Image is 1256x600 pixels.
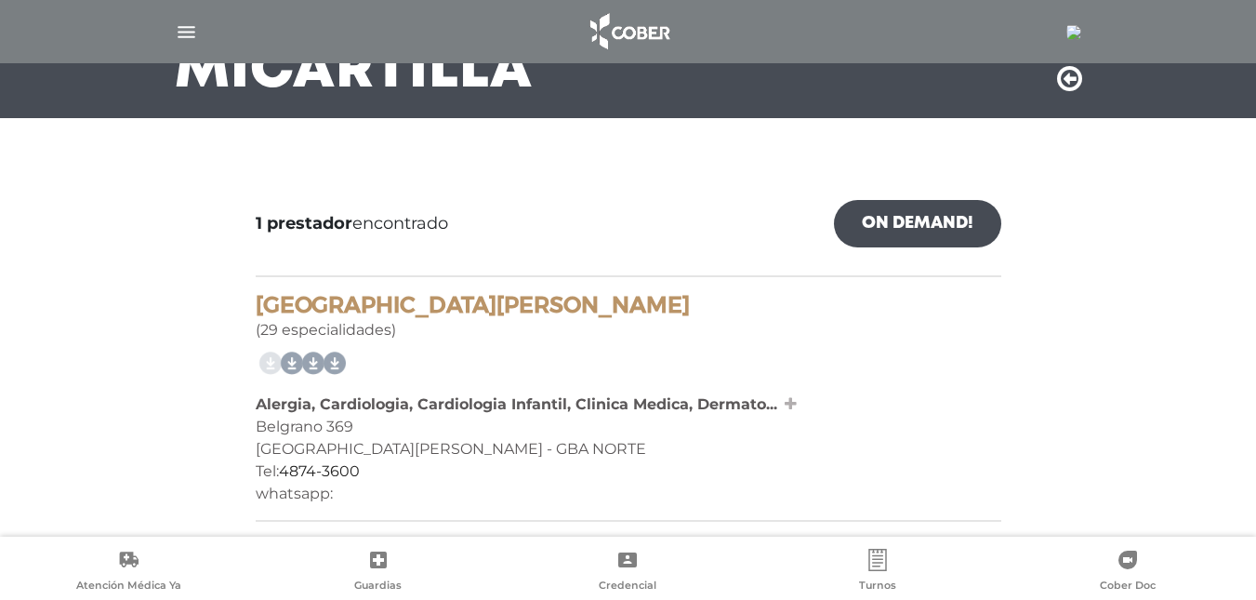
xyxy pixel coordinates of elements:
a: Turnos [753,549,1003,596]
img: Cober_menu-lines-white.svg [175,20,198,44]
div: (29 especialidades) [256,292,1001,341]
div: [GEOGRAPHIC_DATA][PERSON_NAME] - GBA NORTE [256,438,1001,460]
img: logo_cober_home-white.png [580,9,678,54]
div: whatsapp: [256,483,1001,505]
div: Belgrano 369 [256,416,1001,438]
span: Atención Médica Ya [76,579,181,595]
img: 24613 [1066,25,1081,40]
a: Cober Doc [1002,549,1252,596]
a: 4874-3600 [279,462,360,480]
h4: [GEOGRAPHIC_DATA][PERSON_NAME] [256,292,1001,319]
span: Guardias [354,579,402,595]
a: Credencial [503,549,753,596]
a: Atención Médica Ya [4,549,254,596]
h3: Mi Cartilla [175,47,533,96]
span: Credencial [599,579,656,595]
span: encontrado [256,211,448,236]
b: 1 prestador [256,213,352,233]
span: Turnos [859,579,896,595]
b: Alergia, Cardiologia, Cardiologia Infantil, Clinica Medica, Dermato... [256,395,777,413]
span: Cober Doc [1100,579,1156,595]
a: On Demand! [834,200,1001,247]
a: Guardias [254,549,504,596]
div: Tel: [256,460,1001,483]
